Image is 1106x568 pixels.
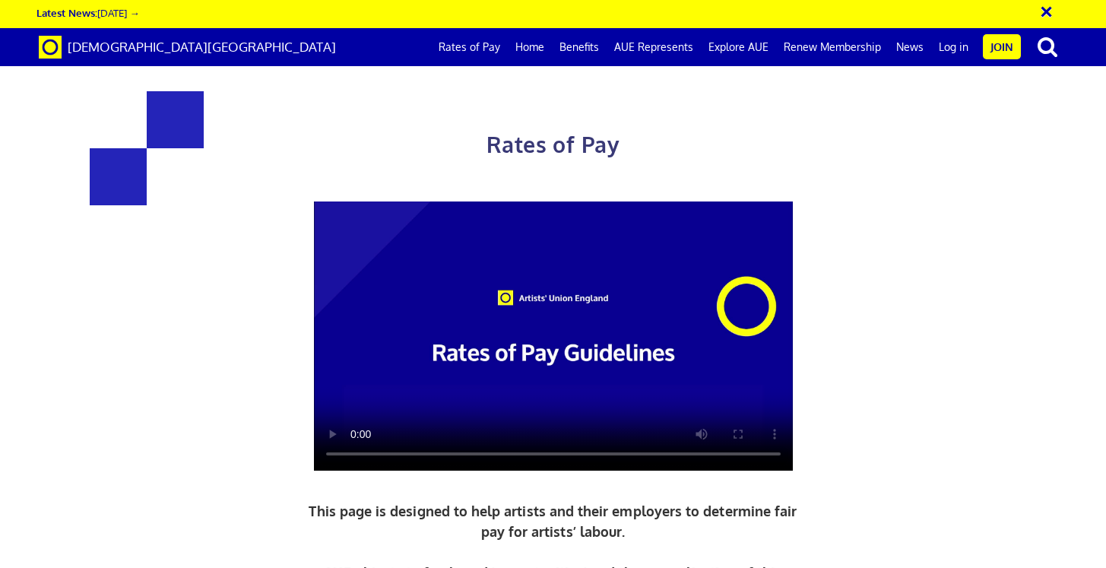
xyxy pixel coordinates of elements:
a: Benefits [552,28,607,66]
span: [DEMOGRAPHIC_DATA][GEOGRAPHIC_DATA] [68,39,336,55]
a: News [889,28,931,66]
a: Renew Membership [776,28,889,66]
strong: Latest News: [36,6,97,19]
span: Rates of Pay [486,131,620,158]
button: search [1024,30,1071,62]
a: Explore AUE [701,28,776,66]
a: Brand [DEMOGRAPHIC_DATA][GEOGRAPHIC_DATA] [27,28,347,66]
a: Rates of Pay [431,28,508,66]
a: Log in [931,28,976,66]
a: Latest News:[DATE] → [36,6,139,19]
a: Join [983,34,1021,59]
a: Home [508,28,552,66]
a: AUE Represents [607,28,701,66]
